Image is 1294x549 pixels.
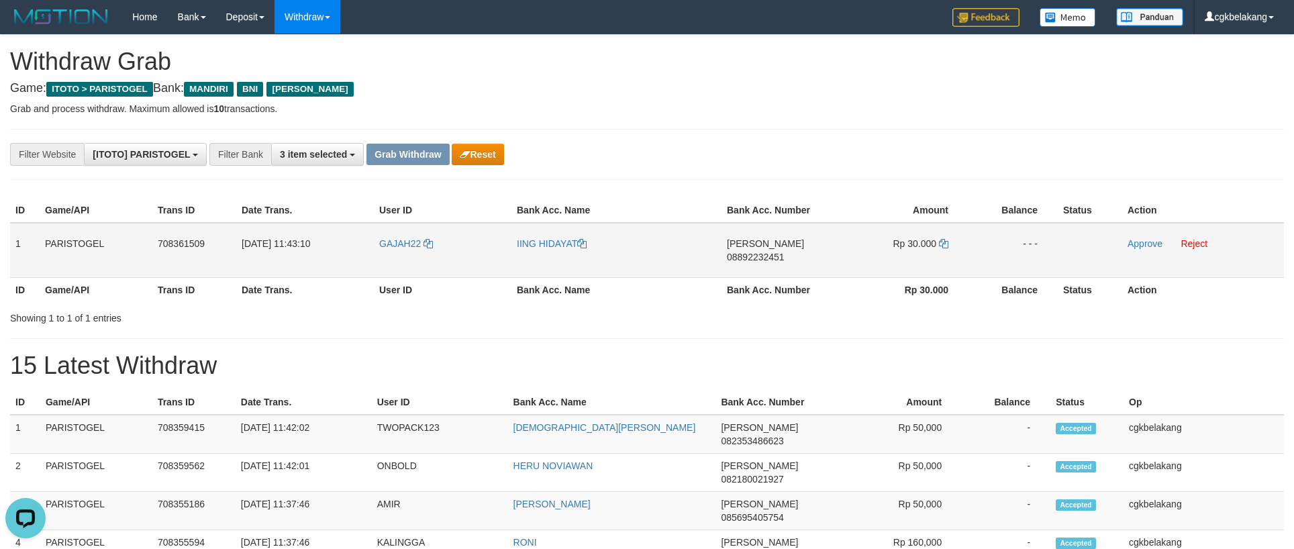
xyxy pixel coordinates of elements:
[721,499,798,509] span: [PERSON_NAME]
[721,537,798,548] span: [PERSON_NAME]
[721,277,834,302] th: Bank Acc. Number
[152,415,236,454] td: 708359415
[1040,8,1096,27] img: Button%20Memo.svg
[962,492,1050,530] td: -
[40,492,152,530] td: PARISTOGEL
[1058,198,1122,223] th: Status
[10,198,40,223] th: ID
[152,454,236,492] td: 708359562
[721,460,798,471] span: [PERSON_NAME]
[727,238,804,249] span: [PERSON_NAME]
[715,390,829,415] th: Bank Acc. Number
[40,223,152,278] td: PARISTOGEL
[1056,499,1096,511] span: Accepted
[10,277,40,302] th: ID
[829,415,962,454] td: Rp 50,000
[372,390,508,415] th: User ID
[721,512,783,523] span: Copy 085695405754 to clipboard
[84,143,207,166] button: [ITOTO] PARISTOGEL
[236,492,372,530] td: [DATE] 11:37:46
[152,277,236,302] th: Trans ID
[1181,238,1207,249] a: Reject
[40,454,152,492] td: PARISTOGEL
[10,223,40,278] td: 1
[1056,538,1096,549] span: Accepted
[152,390,236,415] th: Trans ID
[366,144,449,165] button: Grab Withdraw
[10,82,1284,95] h4: Game: Bank:
[1124,390,1284,415] th: Op
[280,149,347,160] span: 3 item selected
[1128,238,1162,249] a: Approve
[152,492,236,530] td: 708355186
[513,537,537,548] a: RONI
[209,143,271,166] div: Filter Bank
[1122,277,1284,302] th: Action
[517,238,587,249] a: IING HIDAYAT
[513,499,591,509] a: [PERSON_NAME]
[10,7,112,27] img: MOTION_logo.png
[1124,492,1284,530] td: cgkbelakang
[46,82,153,97] span: ITOTO > PARISTOGEL
[508,390,716,415] th: Bank Acc. Name
[236,277,374,302] th: Date Trans.
[511,277,721,302] th: Bank Acc. Name
[374,277,511,302] th: User ID
[379,238,421,249] span: GAJAH22
[829,492,962,530] td: Rp 50,000
[513,422,696,433] a: [DEMOGRAPHIC_DATA][PERSON_NAME]
[452,144,503,165] button: Reset
[829,454,962,492] td: Rp 50,000
[10,306,529,325] div: Showing 1 to 1 of 1 entries
[721,474,783,485] span: Copy 082180021927 to clipboard
[513,460,593,471] a: HERU NOVIAWAN
[1050,390,1124,415] th: Status
[40,277,152,302] th: Game/API
[5,5,46,46] button: Open LiveChat chat widget
[721,436,783,446] span: Copy 082353486623 to clipboard
[968,277,1058,302] th: Balance
[372,415,508,454] td: TWOPACK123
[372,454,508,492] td: ONBOLD
[939,238,948,249] a: Copy 30000 to clipboard
[236,415,372,454] td: [DATE] 11:42:02
[237,82,263,97] span: BNI
[93,149,190,160] span: [ITOTO] PARISTOGEL
[236,454,372,492] td: [DATE] 11:42:01
[10,48,1284,75] h1: Withdraw Grab
[10,415,40,454] td: 1
[1124,454,1284,492] td: cgkbelakang
[893,238,937,249] span: Rp 30.000
[236,390,372,415] th: Date Trans.
[721,198,834,223] th: Bank Acc. Number
[266,82,353,97] span: [PERSON_NAME]
[968,198,1058,223] th: Balance
[10,390,40,415] th: ID
[379,238,433,249] a: GAJAH22
[184,82,234,97] span: MANDIRI
[236,198,374,223] th: Date Trans.
[158,238,205,249] span: 708361509
[213,103,224,114] strong: 10
[10,492,40,530] td: 3
[242,238,310,249] span: [DATE] 11:43:10
[962,454,1050,492] td: -
[511,198,721,223] th: Bank Acc. Name
[962,390,1050,415] th: Balance
[1056,423,1096,434] span: Accepted
[1122,198,1284,223] th: Action
[10,143,84,166] div: Filter Website
[374,198,511,223] th: User ID
[10,352,1284,379] h1: 15 Latest Withdraw
[152,198,236,223] th: Trans ID
[721,422,798,433] span: [PERSON_NAME]
[372,492,508,530] td: AMIR
[834,198,968,223] th: Amount
[1116,8,1183,26] img: panduan.png
[10,454,40,492] td: 2
[1058,277,1122,302] th: Status
[962,415,1050,454] td: -
[727,252,785,262] span: Copy 08892232451 to clipboard
[834,277,968,302] th: Rp 30.000
[1124,415,1284,454] td: cgkbelakang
